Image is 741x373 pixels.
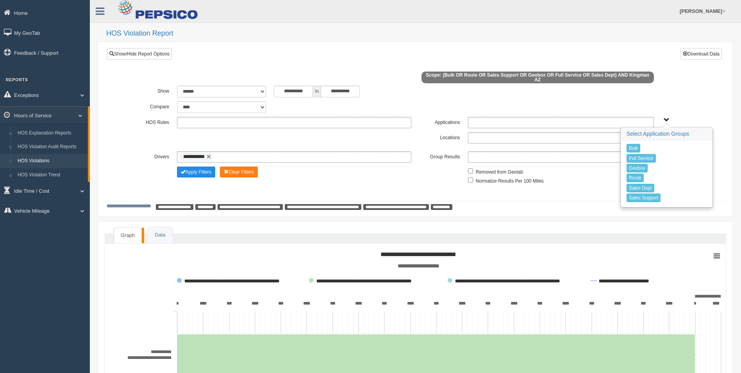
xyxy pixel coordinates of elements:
[627,154,656,163] button: Full Service
[627,144,640,152] button: Bulk
[476,167,523,176] label: Removed from Geotab
[415,151,464,161] label: Group Results
[14,168,88,182] a: HOS Violation Trend
[114,228,142,243] a: Graph
[125,101,173,111] label: Compare
[627,174,644,182] button: Route
[106,30,733,38] h2: HOS Violation Report
[107,48,172,60] a: Show/Hide Report Options
[627,184,654,192] button: Sales Dept
[627,164,648,172] button: Geobox
[125,151,173,161] label: Drivers
[14,126,88,140] a: HOS Explanation Reports
[177,167,215,178] button: Change Filter Options
[313,86,321,97] span: to
[415,117,464,126] label: Applications
[627,194,661,202] button: Sales Support
[621,128,712,140] h3: Select Application Groups
[125,117,173,126] label: HOS Rules
[14,154,88,168] a: HOS Violations
[416,132,464,142] label: Locations
[220,167,258,178] button: Change Filter Options
[476,176,544,185] label: Normalize Results Per 100 Miles
[125,86,173,95] label: Show
[421,72,654,83] span: Scope: (Bulk OR Route OR Sales Support OR Geobox OR Full Service OR Sales Dept) AND Kingman AZ
[14,140,88,154] a: HOS Violation Audit Reports
[680,48,722,60] button: Download Data
[148,227,172,243] a: Data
